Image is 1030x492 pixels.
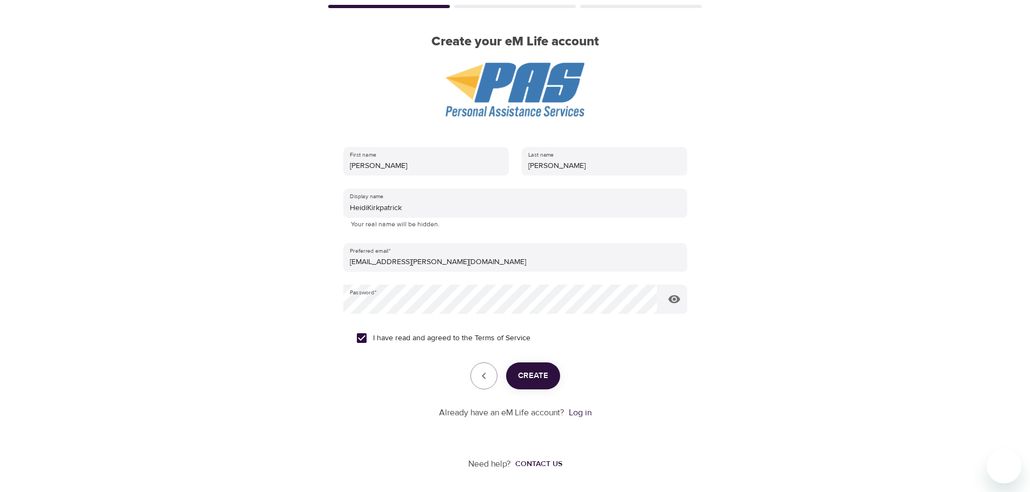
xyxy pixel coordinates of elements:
iframe: Button to launch messaging window [987,449,1021,483]
p: Already have an eM Life account? [439,407,564,419]
a: Log in [569,407,592,418]
a: Contact us [511,459,562,469]
img: PAS%20logo.png [446,63,584,117]
span: Create [518,369,548,383]
p: Your real name will be hidden. [351,219,680,230]
h2: Create your eM Life account [326,34,705,50]
button: Create [506,362,560,389]
a: Terms of Service [475,333,530,344]
div: Contact us [515,459,562,469]
p: Need help? [468,458,511,470]
span: I have read and agreed to the [373,333,530,344]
